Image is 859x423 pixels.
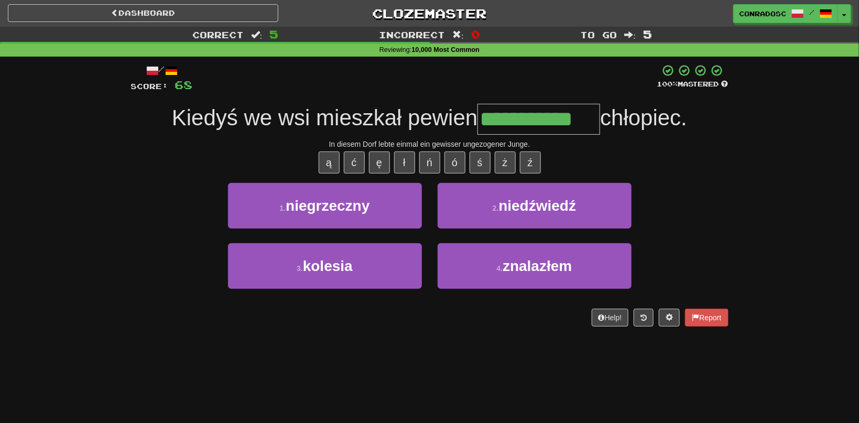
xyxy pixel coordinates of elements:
[394,151,415,173] button: ł
[657,80,728,89] div: Mastered
[438,183,632,229] button: 2.niedźwiedź
[228,243,422,289] button: 3.kolesia
[297,264,303,273] small: 3 .
[175,78,193,91] span: 68
[733,4,838,23] a: conradosc /
[809,8,814,16] span: /
[581,29,617,40] span: To go
[228,183,422,229] button: 1.niegrzeczny
[344,151,365,173] button: ć
[497,264,503,273] small: 4 .
[269,28,278,40] span: 5
[592,309,629,327] button: Help!
[498,198,576,214] span: niedźwiedź
[643,28,652,40] span: 5
[685,309,728,327] button: Report
[471,28,480,40] span: 0
[739,9,786,18] span: conradosc
[131,139,728,149] div: In diesem Dorf lebte einmal ein gewisser ungezogener Junge.
[131,64,193,77] div: /
[369,151,390,173] button: ę
[520,151,541,173] button: ź
[625,30,636,39] span: :
[379,29,445,40] span: Incorrect
[131,82,169,91] span: Score:
[600,105,687,130] span: chłopiec.
[286,198,369,214] span: niegrzeczny
[419,151,440,173] button: ń
[444,151,465,173] button: ó
[503,258,572,274] span: znalazłem
[172,105,478,130] span: Kiedyś we wsi mieszkał pewien
[294,4,564,23] a: Clozemaster
[8,4,278,22] a: Dashboard
[438,243,632,289] button: 4.znalazłem
[470,151,491,173] button: ś
[452,30,464,39] span: :
[412,46,480,53] strong: 10,000 Most Common
[251,30,263,39] span: :
[280,204,286,212] small: 1 .
[303,258,353,274] span: kolesia
[657,80,678,88] span: 100 %
[493,204,499,212] small: 2 .
[319,151,340,173] button: ą
[634,309,654,327] button: Round history (alt+y)
[495,151,516,173] button: ż
[192,29,244,40] span: Correct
